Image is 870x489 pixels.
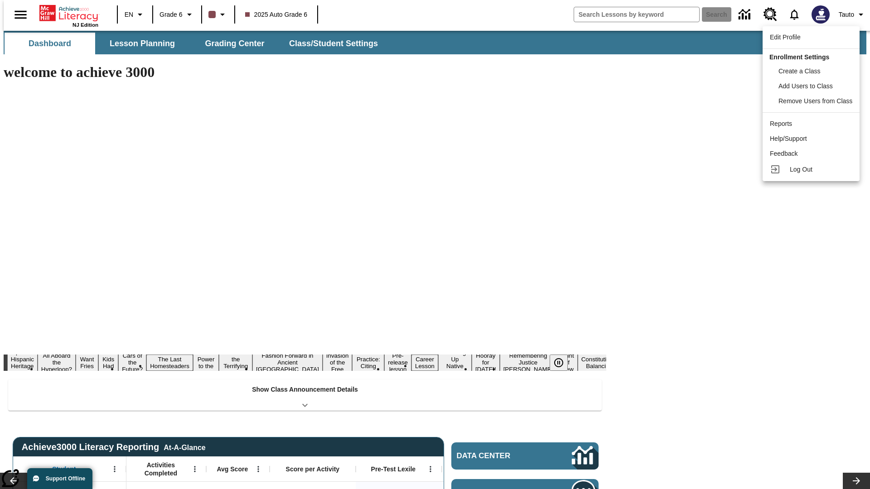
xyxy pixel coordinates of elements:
span: Reports [770,120,792,127]
span: Edit Profile [770,34,801,41]
span: Remove Users from Class [778,97,852,105]
span: Feedback [770,150,797,157]
span: Add Users to Class [778,82,833,90]
span: Create a Class [778,67,821,75]
span: Enrollment Settings [769,53,829,61]
span: Help/Support [770,135,807,142]
span: Log Out [790,166,812,173]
